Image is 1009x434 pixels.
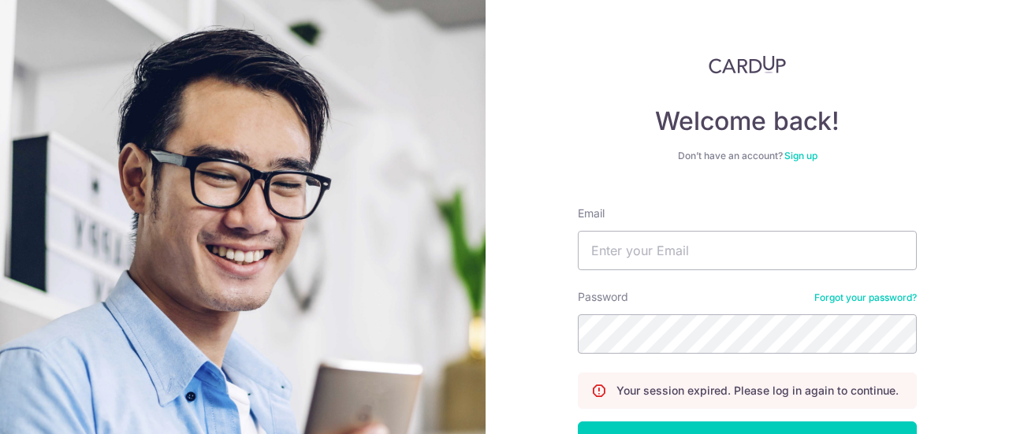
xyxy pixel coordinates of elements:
[578,106,917,137] h4: Welcome back!
[578,206,605,221] label: Email
[616,383,899,399] p: Your session expired. Please log in again to continue.
[784,150,817,161] a: Sign up
[578,150,917,162] div: Don’t have an account?
[578,289,628,305] label: Password
[709,55,786,74] img: CardUp Logo
[814,291,917,304] a: Forgot your password?
[578,231,917,270] input: Enter your Email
